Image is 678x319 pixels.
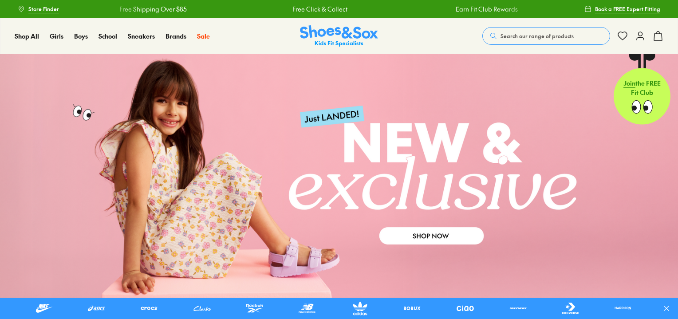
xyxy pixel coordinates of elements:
[455,4,517,14] a: Earn Fit Club Rewards
[28,5,59,13] span: Store Finder
[18,1,59,17] a: Store Finder
[482,27,610,45] button: Search our range of products
[50,32,63,40] span: Girls
[50,32,63,41] a: Girls
[128,32,155,41] a: Sneakers
[584,1,660,17] a: Book a FREE Expert Fitting
[99,32,117,41] a: School
[99,32,117,40] span: School
[74,32,88,40] span: Boys
[197,32,210,40] span: Sale
[128,32,155,40] span: Sneakers
[74,32,88,41] a: Boys
[501,32,574,40] span: Search our range of products
[300,25,378,47] img: SNS_Logo_Responsive.svg
[15,32,39,40] span: Shop All
[614,71,670,104] p: the FREE Fit Club
[614,54,670,125] a: Jointhe FREE Fit Club
[623,79,635,87] span: Join
[197,32,210,41] a: Sale
[166,32,186,40] span: Brands
[119,4,186,14] a: Free Shipping Over $85
[300,25,378,47] a: Shoes & Sox
[595,5,660,13] span: Book a FREE Expert Fitting
[15,32,39,41] a: Shop All
[292,4,347,14] a: Free Click & Collect
[166,32,186,41] a: Brands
